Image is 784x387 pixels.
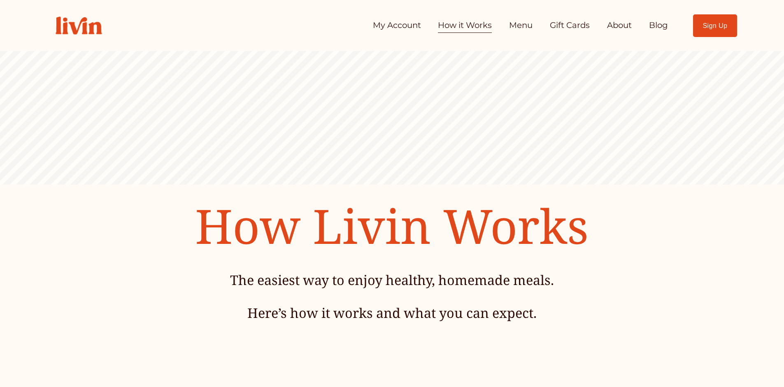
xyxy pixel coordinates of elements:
a: About [607,17,632,34]
a: Blog [649,17,668,34]
a: My Account [373,17,421,34]
a: Gift Cards [550,17,590,34]
img: Livin [47,8,110,43]
span: How Livin Works [195,193,589,258]
h4: The easiest way to enjoy healthy, homemade meals. [145,271,638,289]
a: How it Works [438,17,492,34]
a: Menu [509,17,533,34]
h4: Here’s how it works and what you can expect. [145,304,638,322]
a: Sign Up [693,14,737,37]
